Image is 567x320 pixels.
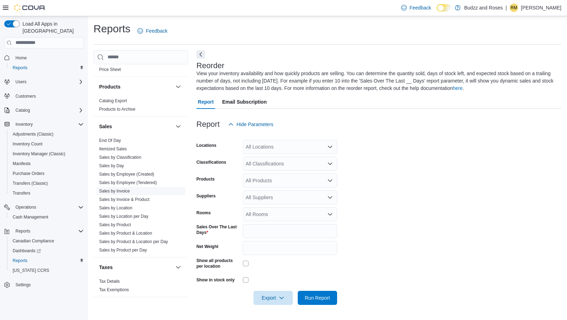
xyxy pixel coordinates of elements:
h1: Reports [94,22,130,36]
span: [US_STATE] CCRS [13,268,49,273]
span: Transfers [10,189,84,197]
span: Inventory [15,122,33,127]
h3: Products [99,83,121,90]
span: Users [15,79,26,85]
a: Sales by Day [99,163,124,168]
span: Canadian Compliance [10,237,84,245]
span: Catalog [13,106,84,115]
button: Catalog [13,106,33,115]
span: Adjustments (Classic) [13,131,53,137]
button: Reports [1,226,86,236]
label: Products [196,176,215,182]
button: Reports [7,63,86,73]
button: Open list of options [327,195,333,200]
button: Reports [13,227,33,235]
button: Operations [13,203,39,211]
span: Manifests [10,159,84,168]
button: Catalog [1,105,86,115]
a: Customers [13,92,39,100]
button: Transfers (Classic) [7,178,86,188]
span: Operations [15,204,36,210]
button: [US_STATE] CCRS [7,266,86,275]
button: Products [99,83,173,90]
a: Sales by Location per Day [99,214,148,219]
button: Manifests [7,159,86,169]
a: here [453,85,463,91]
div: Products [94,97,188,116]
span: Dashboards [13,248,41,254]
img: Cova [14,4,46,11]
h3: Reorder [196,61,224,70]
button: Purchase Orders [7,169,86,178]
a: Tax Exemptions [99,287,129,292]
button: Open list of options [327,144,333,150]
a: Settings [13,281,33,289]
button: Open list of options [327,178,333,183]
span: Sales by Location [99,205,133,211]
button: Taxes [174,263,182,272]
button: Run Report [298,291,337,305]
span: Load All Apps in [GEOGRAPHIC_DATA] [20,20,84,34]
span: Reports [10,256,84,265]
span: Products to Archive [99,106,135,112]
span: Hide Parameters [237,121,273,128]
a: Canadian Compliance [10,237,57,245]
button: Settings [1,280,86,290]
span: Sales by Product & Location per Day [99,239,168,244]
button: Home [1,53,86,63]
p: | [505,4,507,12]
a: Catalog Export [99,98,127,103]
nav: Complex example [4,50,84,308]
a: Cash Management [10,213,51,221]
a: Itemized Sales [99,146,127,151]
a: Sales by Invoice & Product [99,197,149,202]
span: Customers [15,93,36,99]
div: View your inventory availability and how quickly products are selling. You can determine the quan... [196,70,558,92]
span: Inventory Manager (Classic) [10,150,84,158]
a: Feedback [398,1,434,15]
span: Sales by Product [99,222,131,228]
span: Inventory Manager (Classic) [13,151,65,157]
span: Sales by Invoice [99,188,130,194]
span: Price Sheet [99,67,121,72]
label: Classifications [196,159,226,165]
label: Sales Over The Last Days [196,224,240,235]
a: Reports [10,64,30,72]
label: Rooms [196,210,211,216]
a: Sales by Product [99,222,131,227]
span: Settings [15,282,31,288]
button: Inventory Count [7,139,86,149]
span: Home [15,55,27,61]
span: Cash Management [13,214,48,220]
span: Adjustments (Classic) [10,130,84,138]
span: Settings [13,280,84,289]
span: Inventory Count [13,141,43,147]
button: Canadian Compliance [7,236,86,246]
span: Home [13,53,84,62]
button: Export [253,291,293,305]
span: Users [13,78,84,86]
span: Washington CCRS [10,266,84,275]
span: Operations [13,203,84,211]
div: Pricing [94,65,188,77]
a: Sales by Product & Location [99,231,152,236]
a: Adjustments (Classic) [10,130,56,138]
input: Dark Mode [437,4,451,12]
a: [US_STATE] CCRS [10,266,52,275]
a: Sales by Classification [99,155,141,160]
span: Report [198,95,214,109]
button: Open list of options [327,161,333,166]
span: Export [258,291,289,305]
button: Users [1,77,86,87]
span: Transfers [13,190,30,196]
span: Customers [13,92,84,100]
a: Sales by Location [99,205,133,210]
p: [PERSON_NAME] [521,4,561,12]
h3: Report [196,120,220,129]
label: Show in stock only [196,277,235,283]
div: Taxes [94,277,188,297]
label: Net Weight [196,244,218,249]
